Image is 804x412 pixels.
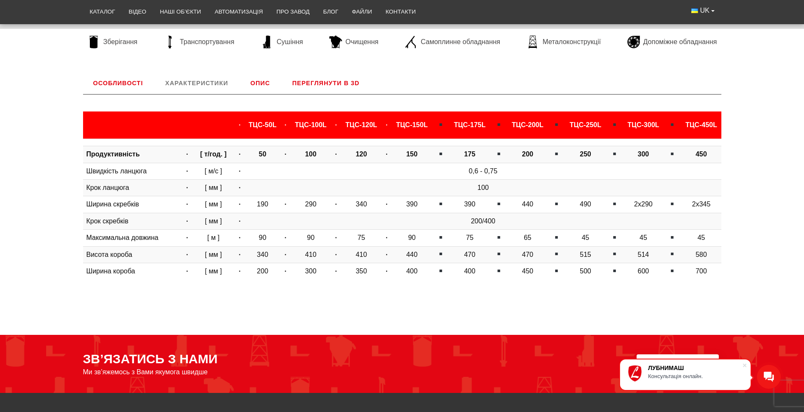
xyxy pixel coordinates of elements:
strong: · [239,167,240,175]
a: Про завод [270,3,316,21]
img: ▪ [611,234,618,241]
strong: · [335,267,337,275]
img: ▪ [669,150,676,157]
td: 470 [450,246,490,263]
b: 450 [696,150,707,158]
b: TЦС-50L [248,121,276,128]
strong: · [284,200,286,208]
strong: · [386,121,387,128]
strong: · [239,150,240,158]
td: 440 [392,246,432,263]
img: ▪ [611,251,618,257]
a: Блог [316,3,345,21]
span: Очищення [345,37,378,47]
b: [ т/год. ] [200,150,226,158]
strong: · [186,167,188,175]
a: Наші об’єкти [153,3,208,21]
a: Зберігання [83,36,142,48]
span: Транспортування [180,37,234,47]
a: Автоматизація [208,3,270,21]
td: 2x290 [623,196,663,213]
strong: · [284,150,286,158]
td: 410 [291,246,331,263]
img: ▪ [495,267,502,274]
strong: · [239,267,240,275]
td: Ширина короба [83,263,182,280]
div: Консультація онлайн. [648,373,742,379]
b: 300 [638,150,649,158]
img: ▪ [553,267,560,274]
a: Відео [122,3,153,21]
img: ▪ [437,121,444,128]
strong: · [386,200,387,208]
td: 390 [392,196,432,213]
td: 0,6 - 0,75 [245,163,721,179]
img: ▪ [553,200,560,207]
strong: · [186,251,188,258]
b: 150 [406,150,417,158]
strong: · [239,121,240,128]
img: ▪ [437,200,444,207]
span: Металоконструкції [542,37,601,47]
button: UK [684,3,721,19]
strong: · [239,200,240,208]
td: 700 [682,263,721,280]
td: 200 [245,263,280,280]
strong: · [186,184,188,191]
strong: · [186,234,188,241]
b: 50 [259,150,267,158]
strong: · [284,121,286,128]
td: 100 [245,180,721,196]
td: 340 [245,246,280,263]
a: Контакти [379,3,423,21]
strong: · [386,234,387,241]
a: Каталог [83,3,122,21]
strong: · [239,251,240,258]
img: ▪ [669,267,676,274]
strong: · [239,217,240,225]
b: Продуктивність [86,150,140,158]
td: 200/400 [245,213,721,229]
img: ▪ [437,234,444,241]
td: 514 [623,246,663,263]
td: 340 [342,196,381,213]
td: Крок ланцюга [83,180,182,196]
b: TЦС-200L [512,121,543,128]
b: TЦС-175L [454,121,486,128]
img: ▪ [669,251,676,257]
span: Допоміжне обладнання [643,37,717,47]
td: 400 [392,263,432,280]
td: 490 [566,196,606,213]
td: 450 [508,263,548,280]
b: 120 [356,150,367,158]
b: TЦС-300L [628,121,659,128]
b: 200 [522,150,533,158]
td: [ мм ] [192,180,234,196]
td: 440 [508,196,548,213]
a: Переглянути в 3D [282,72,370,94]
button: Написати нам [637,354,719,373]
b: 100 [305,150,317,158]
b: TЦС-250L [570,121,601,128]
td: 400 [450,263,490,280]
td: 390 [450,196,490,213]
img: ▪ [669,121,676,128]
a: Транспортування [159,36,239,48]
strong: · [284,234,286,241]
td: [ мм ] [192,196,234,213]
strong: · [335,121,337,128]
strong: · [386,267,387,275]
span: Зберігання [103,37,138,47]
strong: · [239,234,240,241]
span: Сушіння [277,37,303,47]
img: ▪ [495,234,502,241]
img: ▪ [611,150,618,157]
td: Висота короба [83,246,182,263]
td: Швидкість ланцюга [83,163,182,179]
a: Металоконструкції [522,36,605,48]
strong: · [335,234,337,241]
img: ▪ [437,267,444,274]
td: [ мм ] [192,213,234,229]
strong: · [186,267,188,275]
img: ▪ [495,121,502,128]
